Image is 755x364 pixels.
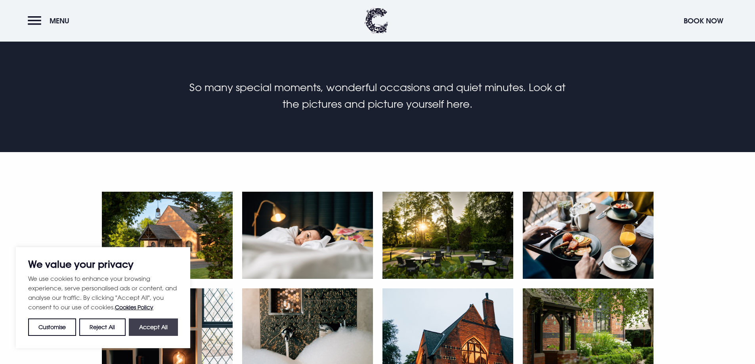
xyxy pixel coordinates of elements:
p: We value your privacy [28,259,178,269]
div: We value your privacy [16,247,190,348]
img: Hotel Northern Ireland [102,192,233,279]
img: Clandeboye Lodge [365,8,388,34]
img: Hotel Northern Ireland [523,192,654,279]
button: Reject All [79,318,125,336]
button: Customise [28,318,76,336]
button: Accept All [129,318,178,336]
img: Hotel Northern Ireland [242,192,373,279]
p: We use cookies to enhance your browsing experience, serve personalised ads or content, and analys... [28,274,178,312]
img: Hotel Northern Ireland [382,192,513,279]
span: Menu [50,16,69,25]
p: So many special moments, wonderful occasions and quiet minutes. Look at the pictures and picture ... [189,79,566,112]
button: Book Now [680,12,727,29]
a: Cookies Policy [115,304,153,311]
button: Menu [28,12,73,29]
